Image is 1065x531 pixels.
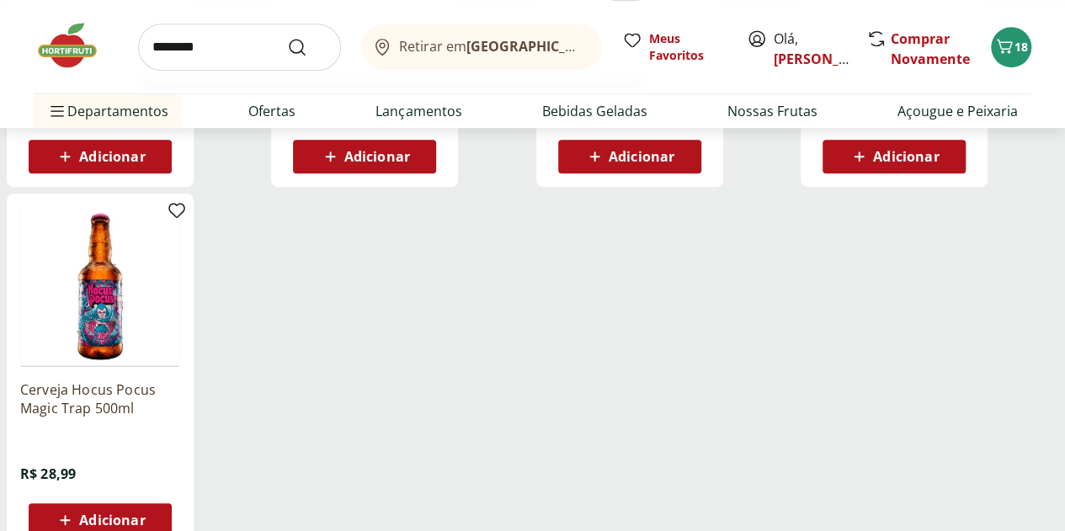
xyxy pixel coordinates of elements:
button: Retirar em[GEOGRAPHIC_DATA]/[GEOGRAPHIC_DATA] [361,24,602,71]
a: [PERSON_NAME] [774,50,883,68]
span: Departamentos [47,91,168,131]
button: Submit Search [287,37,327,57]
span: 18 [1014,39,1028,55]
button: Adicionar [293,140,436,173]
button: Adicionar [29,140,172,173]
span: R$ 28,99 [20,465,76,483]
button: Adicionar [558,140,701,173]
a: Comprar Novamente [891,29,970,68]
span: Adicionar [79,513,145,527]
span: Retirar em [399,39,585,54]
a: Meus Favoritos [622,30,727,64]
a: Lançamentos [375,101,461,121]
span: Meus Favoritos [649,30,727,64]
a: Cerveja Hocus Pocus Magic Trap 500ml [20,380,180,417]
span: Adicionar [609,150,674,163]
a: Ofertas [248,101,296,121]
a: Açougue e Peixaria [897,101,1018,121]
span: Olá, [774,29,849,69]
input: search [138,24,341,71]
a: Nossas Frutas [727,101,817,121]
b: [GEOGRAPHIC_DATA]/[GEOGRAPHIC_DATA] [466,37,750,56]
span: Adicionar [873,150,939,163]
a: Bebidas Geladas [542,101,647,121]
span: Adicionar [79,150,145,163]
button: Carrinho [991,27,1031,67]
button: Menu [47,91,67,131]
span: Adicionar [344,150,410,163]
img: Cerveja Hocus Pocus Magic Trap 500ml [20,207,180,367]
button: Adicionar [823,140,966,173]
img: Hortifruti [34,20,118,71]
